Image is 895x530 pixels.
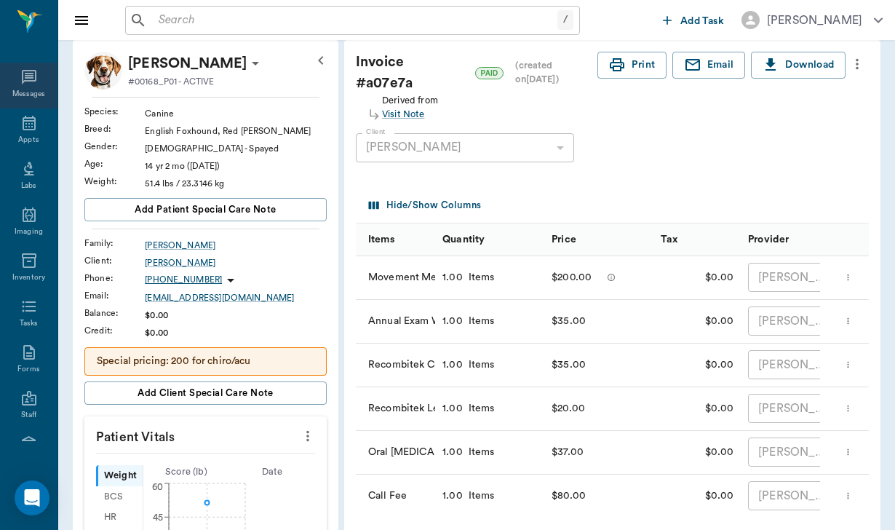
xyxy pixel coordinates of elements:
div: / [557,10,573,30]
div: Messages [12,89,46,100]
div: [DEMOGRAPHIC_DATA] - Spayed [145,142,327,155]
button: more [840,483,856,508]
div: 1.00 [442,445,463,459]
button: more [840,352,856,377]
p: Patient Vitals [84,416,327,453]
div: Tax [661,219,677,260]
div: Open Intercom Messenger [15,480,49,515]
div: $200.00 [552,266,592,288]
button: Select columns [365,194,485,217]
div: Age : [84,157,145,170]
div: Movement Medicine (multiple Treatment Option_ [356,256,435,300]
div: [PERSON_NAME] [748,481,857,510]
div: 1.00 [442,401,463,416]
button: Email [672,52,745,79]
div: Visit Note [382,108,438,122]
button: message [603,266,619,288]
div: Family : [84,237,145,250]
button: more [296,424,319,448]
div: $0.00 [653,431,741,475]
div: $0.00 [653,475,741,518]
p: Special pricing: 200 for chiro/acu [97,354,314,369]
tspan: 60 [152,483,163,491]
div: $0.00 [145,326,327,339]
div: Appts [18,135,39,146]
div: Items [463,445,495,459]
div: $0.00 [653,300,741,344]
div: [PERSON_NAME] [748,394,857,423]
div: Labs [21,181,36,191]
div: Quantity [442,219,485,260]
span: Add client Special Care Note [138,385,274,401]
div: Breed : [84,122,145,135]
button: Print [597,52,667,79]
div: [PERSON_NAME] [748,438,857,467]
p: #00168_P01 - ACTIVE [128,75,214,88]
div: Items [463,401,495,416]
button: more [840,309,856,333]
div: $37.00 [552,441,584,463]
div: Forms [17,364,39,375]
div: $0.00 [653,344,741,387]
p: [PERSON_NAME] [128,52,247,75]
div: Recombitek Lepto 4 [356,387,435,431]
a: [PERSON_NAME] [145,239,327,252]
div: [PERSON_NAME] [767,12,862,29]
div: English Foxhound, Red [PERSON_NAME] [145,124,327,138]
div: Client : [84,254,145,267]
div: Items [356,223,435,256]
div: Staff [21,410,36,421]
div: Items [368,219,394,260]
div: Weight [96,465,143,486]
a: [EMAIL_ADDRESS][DOMAIN_NAME] [145,291,327,304]
p: [PHONE_NUMBER] [145,274,222,286]
button: more [846,52,869,76]
div: Items [463,314,495,328]
div: HR [96,507,143,529]
div: Recombitek C8 (da2pp) [356,344,435,387]
div: [PERSON_NAME] [748,306,857,336]
button: Add client Special Care Note [84,381,327,405]
div: Oral [MEDICAL_DATA] [356,431,435,475]
div: Items [463,357,495,372]
div: Items [463,489,495,503]
div: $80.00 [552,485,586,507]
div: $0.00 [145,309,327,322]
div: Credit : [84,324,145,337]
div: Weight : [84,175,145,188]
div: Species : [84,105,145,118]
div: Provider [748,219,789,260]
div: Inventory [12,272,45,283]
button: Add patient Special Care Note [84,198,327,221]
div: Score ( lb ) [143,465,229,479]
div: Tasks [20,318,38,329]
button: more [840,440,856,464]
div: Tax [653,223,741,256]
input: Search [153,10,557,31]
label: Client [366,127,386,137]
div: Chessie Joyce [128,52,247,75]
div: Imaging [15,226,43,237]
div: Date [229,465,315,479]
div: 1.00 [442,357,463,372]
span: Add patient Special Care Note [135,202,276,218]
div: Call Fee [356,475,435,518]
div: $20.00 [552,397,585,419]
button: more [840,396,856,421]
div: 1.00 [442,314,463,328]
div: Gender : [84,140,145,153]
button: more [840,265,856,290]
div: 14 yr 2 mo ([DATE]) [145,159,327,173]
div: Canine [145,107,327,120]
div: [PERSON_NAME] [748,350,857,379]
div: [PERSON_NAME] [356,133,574,162]
span: PAID [476,68,504,79]
div: Annual Exam W/ Vaccines [356,300,435,344]
div: Derived from [382,91,438,122]
div: Price [552,219,576,260]
button: [PERSON_NAME] [730,7,894,33]
div: (created on [DATE] ) [515,59,597,87]
div: $35.00 [552,354,586,376]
